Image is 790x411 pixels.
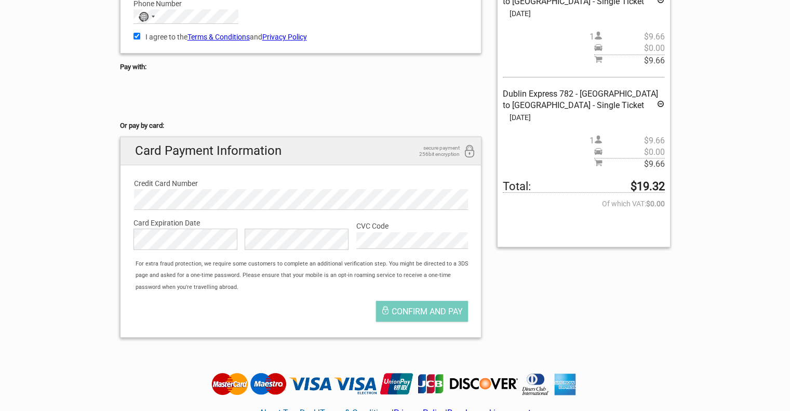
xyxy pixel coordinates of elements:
[188,33,250,41] a: Terms & Conditions
[463,145,476,159] i: 256bit encryption
[15,18,117,26] p: We're away right now. Please check back later!
[356,220,468,232] label: CVC Code
[408,145,460,157] span: secure payment 256bit encryption
[631,181,665,192] strong: $19.32
[262,33,307,41] a: Privacy Policy
[503,8,664,19] span: [DATE]
[594,55,665,67] span: Subtotal
[602,55,665,67] span: $9.66
[130,258,481,293] div: For extra fraud protection, we require some customers to complete an additional verification step...
[209,372,581,396] img: Tourdesk accepts
[133,217,468,229] label: Card Expiration Date
[503,181,664,193] span: Total to be paid
[594,147,665,158] span: Pickup price
[594,158,665,170] span: Subtotal
[120,61,482,73] h5: Pay with:
[133,31,468,43] label: I agree to the and
[134,10,160,23] button: Selected country
[376,301,468,322] button: Confirm and pay
[590,31,665,43] span: 1 person(s)
[594,43,665,54] span: Pickup price
[119,16,132,29] button: Open LiveChat chat widget
[590,135,665,147] span: 1 person(s)
[392,307,463,316] span: Confirm and pay
[134,178,468,189] label: Credit Card Number
[602,147,665,158] span: $0.00
[602,158,665,170] span: $9.66
[646,198,665,209] strong: $0.00
[503,112,664,123] span: [DATE]
[120,120,482,131] h5: Or pay by card:
[120,137,481,165] h2: Card Payment Information
[602,31,665,43] span: $9.66
[602,135,665,147] span: $9.66
[602,43,665,54] span: $0.00
[503,89,658,110] span: Dublin Express 782 - [GEOGRAPHIC_DATA] to [GEOGRAPHIC_DATA] - Single Ticket
[503,198,664,209] span: Of which VAT:
[120,86,213,107] iframe: Secure payment button frame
